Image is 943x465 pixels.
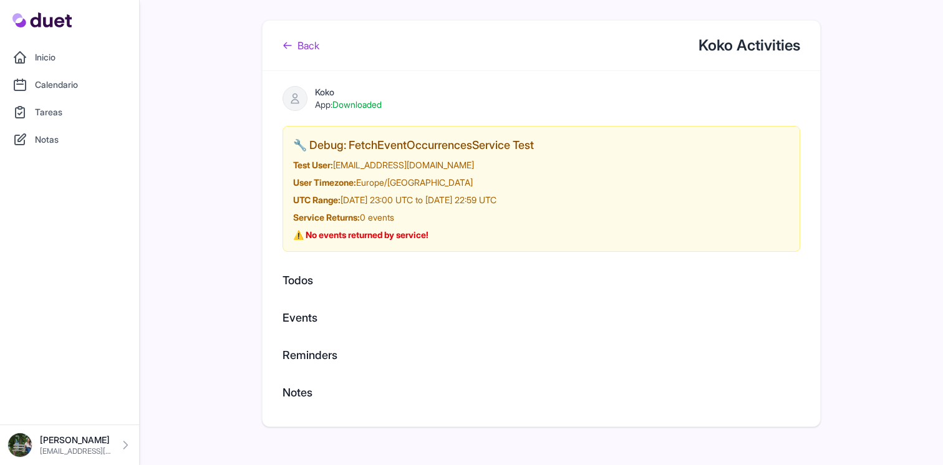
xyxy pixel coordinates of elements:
[315,86,382,98] div: Koko
[293,229,428,240] strong: ⚠️ No events returned by service!
[332,99,382,110] span: Downloaded
[293,177,356,188] strong: User Timezone:
[293,194,341,205] strong: UTC Range:
[283,347,800,364] h2: Reminders
[293,211,790,224] div: 0 events
[283,272,800,289] h2: Todos
[293,160,333,170] strong: Test User:
[293,159,790,171] div: [EMAIL_ADDRESS][DOMAIN_NAME]
[283,309,800,327] h2: Events
[7,100,132,125] a: Tareas
[293,212,360,223] strong: Service Returns:
[315,98,382,111] div: App:
[7,433,132,458] a: [PERSON_NAME] [EMAIL_ADDRESS][DOMAIN_NAME]
[7,433,32,458] img: DSC08576_Original.jpeg
[283,38,319,53] a: Back
[40,434,112,446] p: [PERSON_NAME]
[293,176,790,189] div: Europe/[GEOGRAPHIC_DATA]
[699,36,800,55] h1: Koko Activities
[7,72,132,97] a: Calendario
[293,194,790,206] div: [DATE] 23:00 UTC to [DATE] 22:59 UTC
[283,384,800,401] h2: Notes
[40,446,112,456] p: [EMAIL_ADDRESS][DOMAIN_NAME]
[7,45,132,70] a: Inicio
[293,137,790,154] h2: 🔧 Debug: FetchEventOccurrencesService Test
[7,127,132,152] a: Notas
